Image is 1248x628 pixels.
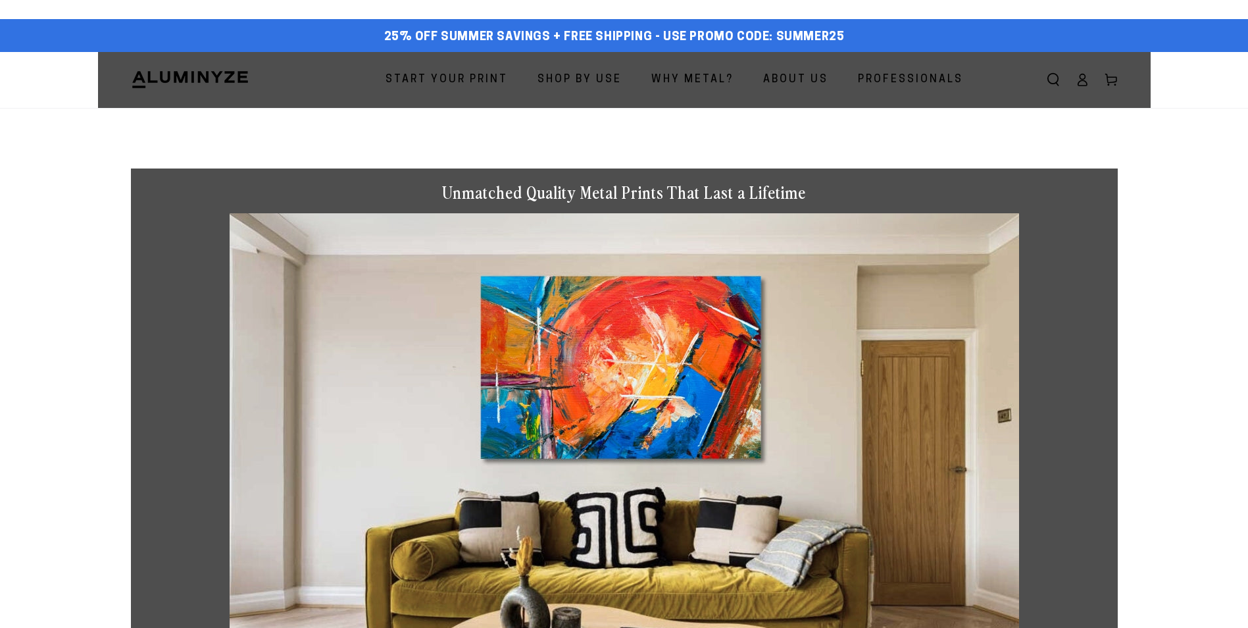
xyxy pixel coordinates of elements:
span: 25% off Summer Savings + Free Shipping - Use Promo Code: SUMMER25 [384,30,845,45]
summary: Search our site [1039,65,1068,94]
img: Aluminyze [131,70,249,90]
a: Start Your Print [376,63,518,97]
span: Why Metal? [651,70,734,90]
h1: Unmatched Quality Metal Prints That Last a Lifetime [230,182,1019,203]
a: Shop By Use [528,63,632,97]
h1: Metal Prints [131,108,1118,142]
a: About Us [753,63,838,97]
span: About Us [763,70,828,90]
a: Professionals [848,63,973,97]
span: Start Your Print [386,70,508,90]
a: Why Metal? [641,63,743,97]
span: Shop By Use [537,70,622,90]
span: Professionals [858,70,963,90]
